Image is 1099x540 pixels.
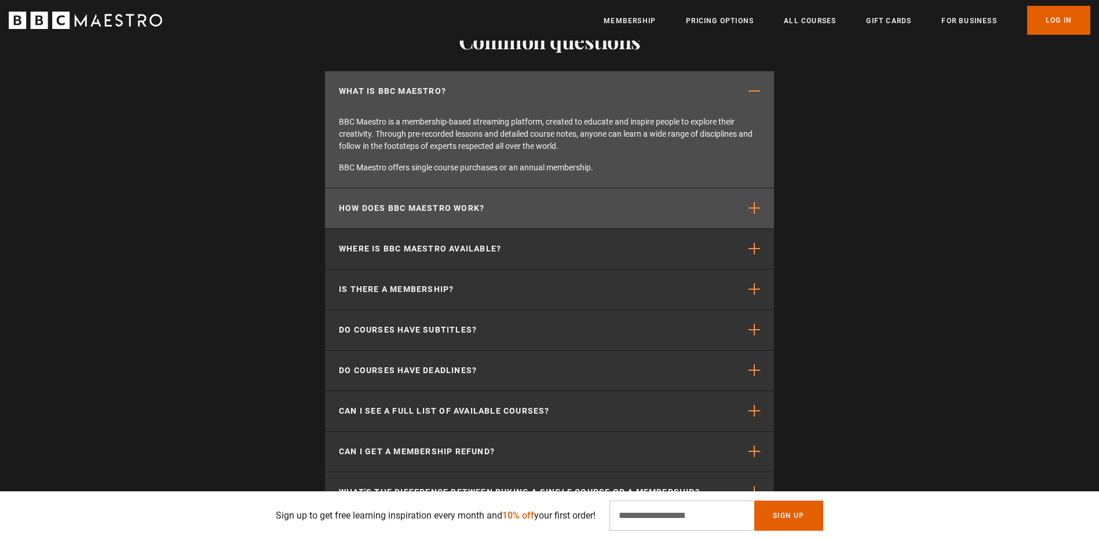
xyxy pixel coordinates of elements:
p: What's the difference between buying a single course or a membership? [339,486,700,498]
a: Membership [604,15,656,27]
p: Where is BBC Maestro available? [339,243,501,255]
button: Is there a membership? [325,269,774,309]
button: Sign Up [754,501,823,531]
a: Log In [1027,6,1090,35]
p: Can I see a full list of available courses? [339,405,550,417]
p: BBC Maestro offers single course purchases or an annual membership. [339,162,760,174]
button: What's the difference between buying a single course or a membership? [325,472,774,512]
p: Can I get a membership refund? [339,446,495,458]
button: Do courses have subtitles? [325,310,774,350]
nav: Primary [604,6,1090,35]
button: Can I get a membership refund? [325,432,774,472]
span: 10% off [502,510,534,521]
a: Pricing Options [686,15,754,27]
p: Sign up to get free learning inspiration every month and your first order! [276,509,596,523]
button: How does BBC Maestro work? [325,188,774,228]
button: Do courses have deadlines? [325,351,774,391]
a: All Courses [784,15,836,27]
p: How does BBC Maestro work? [339,202,484,214]
button: Can I see a full list of available courses? [325,391,774,431]
h2: Common questions [221,28,879,53]
p: BBC Maestro is a membership-based streaming platform, created to educate and inspire people to ex... [339,116,760,152]
p: Do courses have subtitles? [339,324,477,336]
p: Do courses have deadlines? [339,364,477,377]
p: Is there a membership? [339,283,454,295]
a: Gift Cards [866,15,911,27]
a: For business [941,15,996,27]
button: What is BBC Maestro? [325,71,774,111]
svg: BBC Maestro [9,12,162,29]
p: What is BBC Maestro? [339,85,446,97]
button: Where is BBC Maestro available? [325,229,774,269]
